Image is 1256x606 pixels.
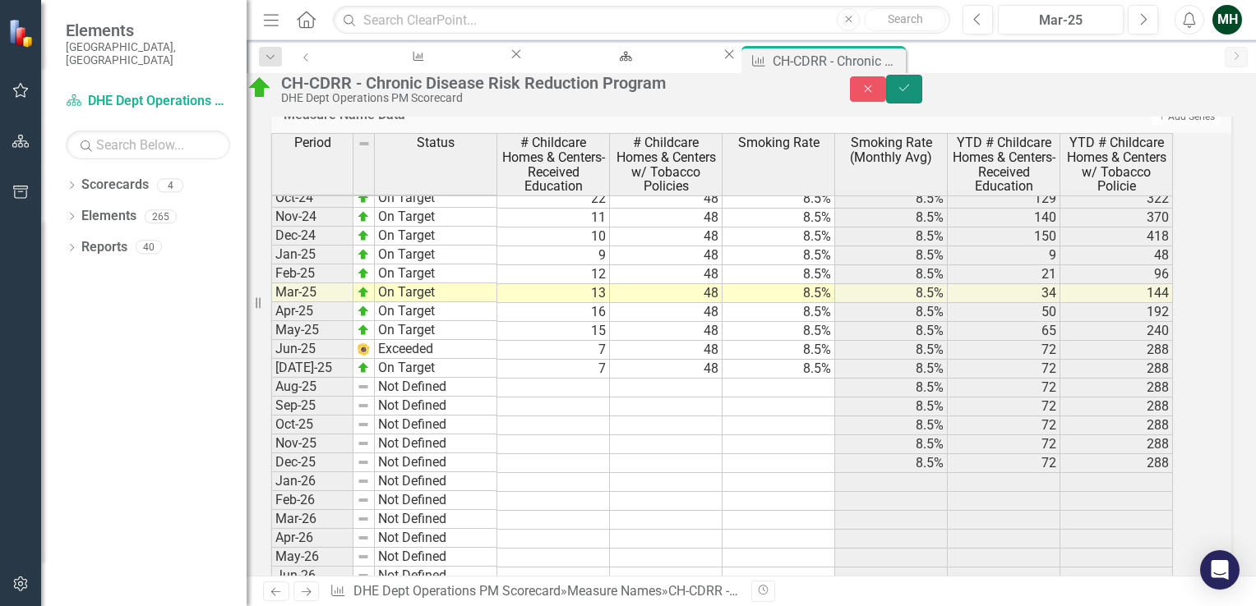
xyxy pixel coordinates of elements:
button: Search [864,8,946,31]
td: 13 [497,284,610,303]
button: Add Series [1152,108,1219,125]
td: Not Defined [375,491,497,510]
td: 8.5% [723,227,835,246]
td: 72 [948,435,1060,454]
img: zOikAAAAAElFTkSuQmCC [357,248,370,261]
div: Open Intercom Messenger [1200,550,1240,590]
a: Scorecards [81,176,149,195]
td: 48 [610,246,723,265]
td: 240 [1060,322,1173,341]
td: 288 [1060,397,1173,416]
img: 8DAGhfEEPCf229AAAAAElFTkSuQmCC [357,456,370,469]
td: 15 [497,322,610,341]
td: Mar-26 [271,510,353,529]
td: 72 [948,379,1060,397]
td: 288 [1060,416,1173,435]
a: Reports [81,238,127,257]
td: 12 [497,265,610,284]
a: Elements [81,207,136,226]
td: 21 [948,265,1060,284]
img: 8DAGhfEEPCf229AAAAAElFTkSuQmCC [357,437,370,450]
td: 10 [497,227,610,246]
td: May-26 [271,548,353,567]
td: 9 [497,246,610,265]
td: Feb-26 [271,491,353,510]
span: YTD # Childcare Homes & Centers w/ Tobacco Policie [1064,135,1169,193]
td: 48 [610,303,723,322]
div: DHE Dept Operations PM Scorecard [281,92,817,104]
a: DHE Dept Operations PM Scorecard [524,46,721,67]
td: 48 [610,341,723,360]
td: 8.5% [835,360,948,379]
img: 8DAGhfEEPCf229AAAAAElFTkSuQmCC [357,569,370,582]
td: 72 [948,454,1060,473]
img: 8DAGhfEEPCf229AAAAAElFTkSuQmCC [357,418,370,431]
td: 288 [1060,341,1173,360]
td: Not Defined [375,472,497,491]
a: Measure Names [567,583,662,599]
td: 8.5% [835,341,948,360]
td: Not Defined [375,453,497,472]
img: 8DAGhfEEPCf229AAAAAElFTkSuQmCC [358,137,371,150]
td: Not Defined [375,434,497,453]
div: CH-CDRR - Chronic Disease Risk Reduction Program [281,74,817,92]
td: Not Defined [375,567,497,585]
img: zOikAAAAAElFTkSuQmCC [357,324,370,337]
img: zOikAAAAAElFTkSuQmCC [357,361,370,374]
td: 48 [1060,246,1173,265]
a: DHE Dept Operations PM Scorecard [66,92,230,111]
td: Nov-25 [271,434,353,453]
td: On Target [375,283,497,302]
td: Sep-25 [271,397,353,415]
td: Aug-25 [271,378,353,397]
td: On Target [375,246,497,264]
td: 16 [497,303,610,322]
td: 8.5% [835,435,948,454]
img: On Target [247,75,273,101]
td: 7 [497,360,610,379]
td: 192 [1060,303,1173,322]
span: Status [417,135,455,150]
td: 48 [610,284,723,303]
img: 8DAGhfEEPCf229AAAAAElFTkSuQmCC [357,380,370,393]
div: CH-SafeKids - Safe Kids Program [338,62,493,82]
td: 8.5% [835,397,948,416]
td: Mar-25 [271,283,353,302]
td: 48 [610,190,723,209]
img: JpT6s+e4AmW+dy7Pk4GTKe+Wf9TP8P3oC8sjWicOEAAAAASUVORK5CYII= [357,342,370,356]
td: 8.5% [723,341,835,360]
td: 8.5% [723,209,835,227]
td: 8.5% [723,190,835,209]
span: Period [294,135,331,150]
td: 8.5% [835,265,948,284]
button: MH [1212,5,1242,34]
td: 8.5% [835,284,948,303]
button: Mar-25 [998,5,1124,34]
td: 48 [610,227,723,246]
span: # Childcare Homes & Centers w/ Tobacco Policies [613,135,718,193]
td: On Target [375,208,497,227]
td: 8.5% [723,322,835,341]
h3: Measure Name Data [284,108,884,122]
span: YTD # Childcare Homes & Centers-Received Education [951,135,1056,193]
span: # Childcare Homes & Centers-Received Education [501,135,606,193]
td: 8.5% [723,303,835,322]
td: 129 [948,190,1060,209]
td: Jun-25 [271,340,353,359]
div: CH-CDRR - Chronic Disease Risk Reduction Program [773,51,902,71]
img: 8DAGhfEEPCf229AAAAAElFTkSuQmCC [357,494,370,507]
td: 11 [497,209,610,227]
td: Not Defined [375,548,497,567]
td: 140 [948,209,1060,227]
img: 8DAGhfEEPCf229AAAAAElFTkSuQmCC [357,399,370,412]
td: 288 [1060,435,1173,454]
span: Smoking Rate (Monthly Avg) [838,135,944,164]
td: 8.5% [835,246,948,265]
td: Apr-26 [271,529,353,548]
td: 8.5% [723,284,835,303]
a: CH-SafeKids - Safe Kids Program [323,46,508,67]
td: Not Defined [375,378,497,397]
input: Search Below... [66,131,230,159]
td: 50 [948,303,1060,322]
